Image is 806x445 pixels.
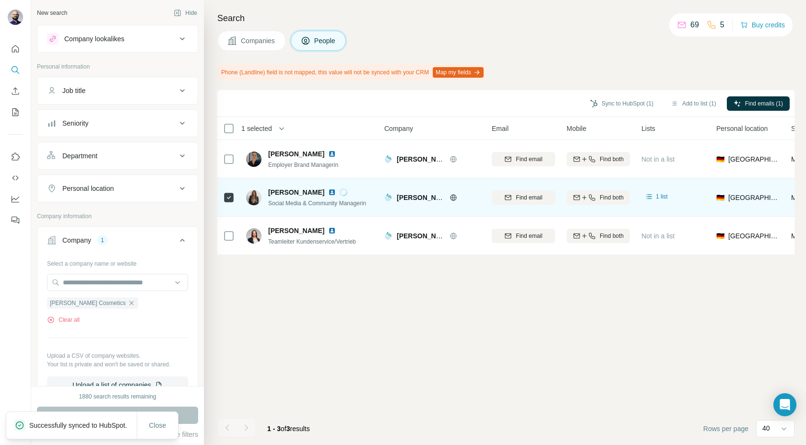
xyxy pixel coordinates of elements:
[600,232,624,240] span: Find both
[516,232,542,240] span: Find email
[246,152,261,167] img: Avatar
[8,211,23,229] button: Feedback
[268,187,324,197] span: [PERSON_NAME]
[267,425,310,433] span: results
[720,19,724,31] p: 5
[328,188,336,196] img: LinkedIn logo
[773,393,796,416] div: Open Intercom Messenger
[241,36,276,46] span: Companies
[728,193,780,202] span: [GEOGRAPHIC_DATA]
[79,392,156,401] div: 1880 search results remaining
[47,351,188,360] p: Upload a CSV of company websites.
[397,155,489,163] span: [PERSON_NAME] Cosmetics
[716,193,724,202] span: 🇩🇪
[50,299,126,307] span: [PERSON_NAME] Cosmetics
[703,424,748,433] span: Rows per page
[64,34,124,44] div: Company lookalikes
[384,194,392,201] img: Logo of Dr. Massing Cosmetics
[745,99,783,108] span: Find emails (1)
[241,124,272,133] span: 1 selected
[47,316,80,324] button: Clear all
[492,152,555,166] button: Find email
[716,154,724,164] span: 🇩🇪
[716,124,768,133] span: Personal location
[217,12,794,25] h4: Search
[149,421,166,430] span: Close
[8,148,23,165] button: Use Surfe on LinkedIn
[492,229,555,243] button: Find email
[656,192,668,201] span: 1 list
[267,425,281,433] span: 1 - 3
[281,425,286,433] span: of
[641,124,655,133] span: Lists
[47,376,188,394] button: Upload a list of companies
[762,423,770,433] p: 40
[268,200,366,207] span: Social Media & Community Managerin
[286,425,290,433] span: 3
[567,152,630,166] button: Find both
[8,61,23,79] button: Search
[664,96,723,111] button: Add to list (1)
[246,228,261,244] img: Avatar
[384,155,392,163] img: Logo of Dr. Massing Cosmetics
[97,236,108,245] div: 1
[268,162,338,168] span: Employer Brand Managerin
[384,232,392,240] img: Logo of Dr. Massing Cosmetics
[37,112,198,135] button: Seniority
[567,190,630,205] button: Find both
[62,184,114,193] div: Personal location
[600,193,624,202] span: Find both
[690,19,699,31] p: 69
[268,149,324,159] span: [PERSON_NAME]
[433,67,484,78] button: Map my fields
[47,360,188,369] p: Your list is private and won't be saved or shared.
[29,421,135,430] p: Successfully synced to HubSpot.
[516,193,542,202] span: Find email
[600,155,624,164] span: Find both
[328,227,336,234] img: LinkedIn logo
[246,190,261,205] img: Avatar
[492,124,509,133] span: Email
[8,40,23,58] button: Quick start
[62,151,97,161] div: Department
[716,231,724,241] span: 🇩🇪
[37,212,198,221] p: Company information
[217,64,486,81] div: Phone (Landline) field is not mapped, this value will not be synced with your CRM
[37,27,198,50] button: Company lookalikes
[8,82,23,100] button: Enrich CSV
[384,124,413,133] span: Company
[37,144,198,167] button: Department
[8,190,23,208] button: Dashboard
[583,96,660,111] button: Sync to HubSpot (1)
[641,155,675,163] span: Not in a list
[62,86,85,95] div: Job title
[62,235,91,245] div: Company
[397,194,489,201] span: [PERSON_NAME] Cosmetics
[268,238,356,245] span: Teamleiter Kundenservice/Vertrieb
[37,177,198,200] button: Personal location
[728,231,780,241] span: [GEOGRAPHIC_DATA]
[8,10,23,25] img: Avatar
[62,118,88,128] div: Seniority
[167,6,204,20] button: Hide
[37,229,198,256] button: Company1
[8,104,23,121] button: My lists
[567,124,586,133] span: Mobile
[397,232,489,240] span: [PERSON_NAME] Cosmetics
[268,226,324,235] span: [PERSON_NAME]
[641,232,675,240] span: Not in a list
[328,150,336,158] img: LinkedIn logo
[142,417,173,434] button: Close
[567,229,630,243] button: Find both
[37,79,198,102] button: Job title
[8,169,23,187] button: Use Surfe API
[516,155,542,164] span: Find email
[47,256,188,268] div: Select a company name or website
[37,62,198,71] p: Personal information
[492,190,555,205] button: Find email
[728,154,780,164] span: [GEOGRAPHIC_DATA]
[37,9,67,17] div: New search
[314,36,336,46] span: People
[740,18,785,32] button: Buy credits
[727,96,790,111] button: Find emails (1)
